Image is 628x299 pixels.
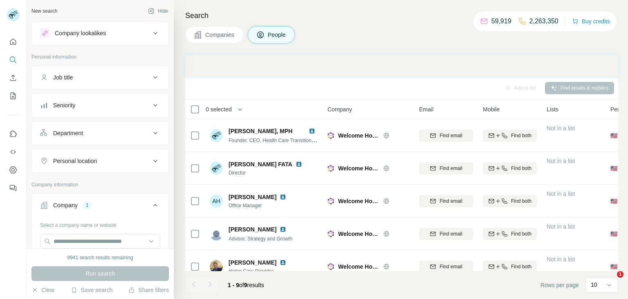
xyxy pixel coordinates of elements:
button: Find both [483,195,537,207]
button: Find email [419,228,473,240]
span: Find email [440,230,462,238]
span: Companies [205,31,235,39]
button: Company lookalikes [32,23,168,43]
div: New search [31,7,57,15]
button: Personal location [32,151,168,171]
div: Seniority [53,101,75,109]
div: 9941 search results remaining [67,254,133,261]
span: Not in a list [547,190,575,197]
span: Welcome Home Health [338,164,379,172]
p: Company information [31,181,169,188]
button: Share filters [128,286,169,294]
img: Avatar [210,162,223,175]
button: Enrich CSV [7,70,20,85]
button: Dashboard [7,163,20,177]
div: AH [210,195,223,208]
button: Find both [483,162,537,174]
div: Company [53,201,78,209]
button: Save search [71,286,112,294]
span: Not in a list [547,256,575,263]
button: Job title [32,68,168,87]
button: Find both [483,228,537,240]
span: Not in a list [547,158,575,164]
span: [PERSON_NAME] [229,258,276,267]
button: Find email [419,195,473,207]
span: [PERSON_NAME] FATA [229,160,292,168]
iframe: Intercom live chat [600,271,620,291]
span: Find both [511,230,532,238]
span: [PERSON_NAME], MPH [229,128,292,134]
button: Quick start [7,34,20,49]
span: 0 selected [206,105,232,113]
span: results [228,282,264,288]
span: Not in a list [547,223,575,230]
img: Logo of Welcome Home Health [327,231,334,237]
span: Welcome Home Health [338,197,379,205]
button: Use Surfe API [7,145,20,159]
span: Find both [511,165,532,172]
p: 2,263,350 [529,16,558,26]
span: 9 [244,282,247,288]
span: Home Care Provider [229,267,289,275]
span: 🇺🇸 [610,263,617,271]
span: Advisor, Strategy and Growth [229,236,292,242]
img: Logo of Welcome Home Health [327,165,334,172]
span: Office Manager [229,202,289,209]
p: Personal information [31,53,169,61]
button: Hide [142,5,174,17]
button: Find both [483,129,537,142]
div: 1 [83,202,92,209]
img: Avatar [210,260,223,273]
button: Use Surfe on LinkedIn [7,127,20,141]
button: My lists [7,88,20,103]
span: 🇺🇸 [610,164,617,172]
button: Search [7,52,20,67]
span: Rows per page [541,281,579,289]
img: Logo of Welcome Home Health [327,263,334,270]
span: 🇺🇸 [610,197,617,205]
p: 59,919 [491,16,511,26]
img: LinkedIn logo [280,259,286,266]
span: Find both [511,197,532,205]
span: Welcome Home Health [338,263,379,271]
div: Job title [53,73,73,82]
div: Company lookalikes [55,29,106,37]
img: LinkedIn logo [280,226,286,233]
span: [PERSON_NAME] [229,193,276,201]
span: Welcome Home Health [338,131,379,140]
span: Lists [547,105,558,113]
span: Find email [440,197,462,205]
span: 1 - 9 [228,282,239,288]
span: Email [419,105,433,113]
button: Find email [419,129,473,142]
img: LinkedIn logo [280,194,286,200]
span: Find both [511,132,532,139]
div: Department [53,129,83,137]
button: Feedback [7,181,20,195]
div: Personal location [53,157,97,165]
iframe: Banner [185,55,618,77]
span: [PERSON_NAME] [229,225,276,233]
h4: Search [185,10,618,21]
span: Director [229,169,305,177]
img: Logo of Welcome Home Health [327,198,334,204]
span: Welcome Home Health [338,230,379,238]
img: LinkedIn logo [296,161,302,168]
span: Find both [511,263,532,270]
button: Department [32,123,168,143]
span: Find email [440,165,462,172]
img: Avatar [210,227,223,240]
span: 🇺🇸 [610,230,617,238]
button: Clear [31,286,55,294]
span: People [268,31,287,39]
img: Logo of Welcome Home Health [327,132,334,139]
button: Company1 [32,195,168,218]
span: Find email [440,132,462,139]
img: Avatar [210,129,223,142]
span: 🇺🇸 [610,131,617,140]
button: Find email [419,260,473,273]
button: Find email [419,162,473,174]
button: Buy credits [572,16,610,27]
span: Company [327,105,352,113]
span: Not in a list [547,125,575,131]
